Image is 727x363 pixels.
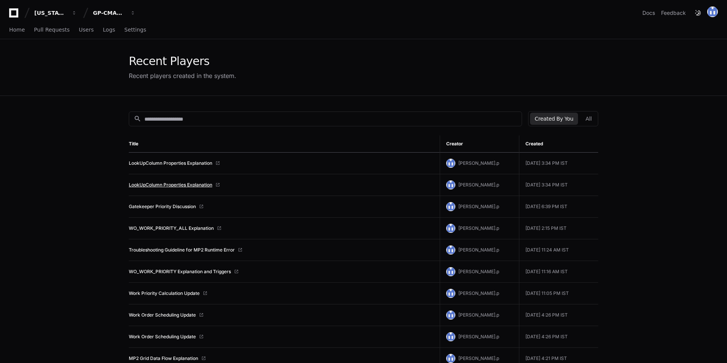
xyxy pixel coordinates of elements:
[458,334,499,339] span: [PERSON_NAME].p
[129,247,235,253] a: Troubleshooting Guideline for MP2 Runtime Error
[129,204,196,210] a: Gatekeeper Priority Discussion
[79,21,94,39] a: Users
[129,225,214,231] a: WO_WORK_PRIORITY_ALL Explanation
[93,9,126,17] div: GP-CMAG-MP2
[446,354,455,363] img: 174426149
[34,9,67,17] div: [US_STATE] Pacific
[519,239,598,261] td: [DATE] 11:24 AM IST
[129,54,236,68] div: Recent Players
[458,247,499,253] span: [PERSON_NAME].p
[458,290,499,296] span: [PERSON_NAME].p
[124,21,146,39] a: Settings
[103,27,115,32] span: Logs
[129,160,212,166] a: LookUpColumn Properties Explanation
[446,332,455,341] img: 174426149
[519,261,598,283] td: [DATE] 11:16 AM IST
[446,180,455,189] img: 174426149
[31,6,80,20] button: [US_STATE] Pacific
[129,290,200,296] a: Work Priority Calculation Update
[129,312,196,318] a: Work Order Scheduling Update
[519,283,598,304] td: [DATE] 11:05 PM IST
[519,326,598,348] td: [DATE] 4:26 PM IST
[129,71,236,80] div: Recent players created in the system.
[519,196,598,218] td: [DATE] 6:39 PM IST
[129,182,212,188] a: LookUpColumn Properties Explanation
[458,160,499,166] span: [PERSON_NAME].p
[440,135,519,153] th: Creator
[446,289,455,298] img: 174426149
[519,135,598,153] th: Created
[129,135,440,153] th: Title
[458,204,499,209] span: [PERSON_NAME].p
[90,6,139,20] button: GP-CMAG-MP2
[129,334,196,340] a: Work Order Scheduling Update
[34,27,69,32] span: Pull Requests
[9,21,25,39] a: Home
[530,113,578,125] button: Created By You
[79,27,94,32] span: Users
[458,312,499,318] span: [PERSON_NAME].p
[446,245,455,255] img: 174426149
[458,269,499,274] span: [PERSON_NAME].p
[124,27,146,32] span: Settings
[581,113,596,125] button: All
[707,6,718,17] img: 174426149
[519,304,598,326] td: [DATE] 4:26 PM IST
[519,174,598,196] td: [DATE] 3:34 PM IST
[103,21,115,39] a: Logs
[458,225,499,231] span: [PERSON_NAME].p
[9,27,25,32] span: Home
[446,310,455,320] img: 174426149
[446,159,455,168] img: 174426149
[642,9,655,17] a: Docs
[446,202,455,211] img: 174426149
[519,218,598,239] td: [DATE] 2:15 PM IST
[661,9,686,17] button: Feedback
[34,21,69,39] a: Pull Requests
[458,355,499,361] span: [PERSON_NAME].p
[446,267,455,276] img: 174426149
[129,269,231,275] a: WO_WORK_PRIORITY Explanation and Triggers
[134,115,141,123] mat-icon: search
[129,355,198,361] a: MP2 Grid Data Flow Explanation
[458,182,499,188] span: [PERSON_NAME].p
[519,153,598,174] td: [DATE] 3:34 PM IST
[446,224,455,233] img: 174426149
